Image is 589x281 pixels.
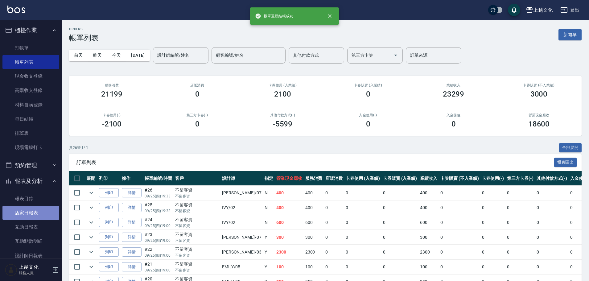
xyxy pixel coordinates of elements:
th: 展開 [85,171,97,186]
td: 100 [304,260,324,274]
button: [DATE] [126,50,150,61]
td: 2300 [304,245,324,259]
button: 全部展開 [559,143,582,153]
td: EMILY /05 [220,260,263,274]
td: 0 [439,215,480,230]
td: 0 [381,186,419,200]
th: 營業現金應收 [275,171,304,186]
th: 卡券使用 (入業績) [344,171,381,186]
span: 帳單重新結帳成功 [255,13,293,19]
h2: 卡券販賣 (入業績) [333,83,403,87]
td: 0 [381,260,419,274]
h2: 入金使用(-) [333,113,403,117]
td: 0 [381,215,419,230]
a: 打帳單 [2,41,59,55]
button: save [508,4,520,16]
h2: 第三方卡券(-) [162,113,233,117]
td: Y [263,260,275,274]
td: 0 [480,186,506,200]
h3: 2100 [274,90,291,98]
img: Person [5,264,17,276]
h3: 21199 [101,90,123,98]
td: #25 [143,200,174,215]
td: 0 [344,260,381,274]
td: N [263,186,275,200]
button: expand row [87,218,96,227]
td: 0 [505,200,535,215]
td: 400 [275,200,304,215]
a: 詳情 [122,247,142,257]
h2: 卡券使用(-) [76,113,147,117]
button: 列印 [99,247,119,257]
td: [PERSON_NAME] /07 [220,186,263,200]
h3: 23299 [443,90,464,98]
td: 600 [418,215,439,230]
td: 0 [344,186,381,200]
a: 店家日報表 [2,206,59,220]
td: 0 [535,260,569,274]
p: 不留客資 [175,193,219,199]
img: Logo [7,6,25,13]
p: 09/25 (四) 19:00 [145,253,172,258]
td: N [263,215,275,230]
h2: ORDERS [69,27,99,31]
h5: 上越文化 [19,264,50,270]
td: #24 [143,215,174,230]
h3: -2100 [102,120,122,128]
td: 400 [418,200,439,215]
td: [PERSON_NAME] /07 [220,230,263,245]
button: 今天 [107,50,126,61]
button: 列印 [99,188,119,198]
a: 材料自購登錄 [2,98,59,112]
th: 其他付款方式(-) [535,171,569,186]
th: 店販消費 [324,171,344,186]
td: 0 [505,215,535,230]
button: expand row [87,203,96,212]
td: 0 [480,245,506,259]
th: 列印 [97,171,120,186]
button: expand row [87,247,96,257]
td: 0 [535,186,569,200]
p: 09/25 (四) 19:00 [145,223,172,229]
p: 不留客資 [175,208,219,214]
th: 設計師 [220,171,263,186]
a: 詳情 [122,233,142,242]
button: expand row [87,233,96,242]
td: 0 [480,230,506,245]
h3: 0 [195,90,200,98]
p: 不留客資 [175,253,219,258]
button: expand row [87,188,96,197]
td: 0 [480,260,506,274]
div: 不留客資 [175,202,219,208]
a: 高階收支登錄 [2,83,59,97]
td: 0 [324,230,344,245]
td: 0 [344,200,381,215]
h3: 服務消費 [76,83,147,87]
th: 卡券使用(-) [480,171,506,186]
td: 0 [324,215,344,230]
th: 帳單編號/時間 [143,171,174,186]
a: 報表匯出 [554,159,577,165]
button: 預約管理 [2,157,59,173]
td: 0 [324,245,344,259]
p: 不留客資 [175,223,219,229]
h3: -5599 [273,120,293,128]
button: 新開單 [558,29,582,40]
th: 卡券販賣 (入業績) [381,171,419,186]
td: 100 [418,260,439,274]
td: 0 [505,230,535,245]
h3: 0 [366,120,370,128]
td: 0 [344,245,381,259]
h2: 入金儲值 [418,113,489,117]
td: 0 [439,245,480,259]
button: 列印 [99,203,119,213]
td: 400 [304,186,324,200]
a: 詳情 [122,218,142,227]
td: 0 [505,260,535,274]
td: 0 [535,230,569,245]
th: 指定 [263,171,275,186]
td: 400 [304,200,324,215]
h2: 業績收入 [418,83,489,87]
td: 2300 [275,245,304,259]
h2: 營業現金應收 [504,113,574,117]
